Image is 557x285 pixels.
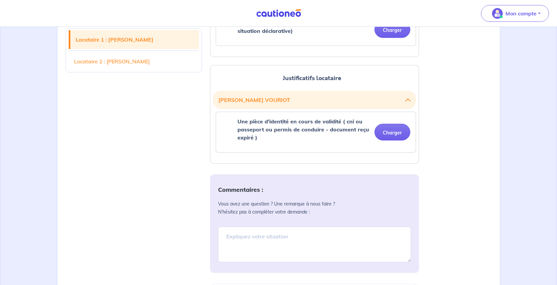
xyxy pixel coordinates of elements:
button: Charger [374,21,410,38]
button: Charger [374,124,410,140]
a: Locataire 2 : [PERSON_NAME] [69,52,199,71]
img: illu_account_valid_menu.svg [492,8,503,19]
a: Locataire 1 : [PERSON_NAME] [70,30,199,49]
strong: Commentaires : [218,186,263,193]
button: illu_account_valid_menu.svgMon compte [481,5,549,22]
p: Vous avez une question ? Une remarque à nous faire ? N’hésitez pas à compléter votre demande : [218,200,411,216]
img: Cautioneo [254,9,304,17]
span: Justificatifs locataire [283,74,341,82]
button: [PERSON_NAME] VOURIOT [218,94,411,106]
div: categoryName: une-piece-didentite-en-cours-de-validite-cni-ou-passeport-ou-permis-de-conduire-doc... [216,112,416,153]
div: categoryName: le-dernier-avis-dimposition-avons-recu-la-situation-declarative, userCategory: cdi [216,13,416,46]
p: Mon compte [505,9,537,17]
strong: Une pièce d'identité en cours de validité ( cni ou passeport ou permis de conduire - document reç... [237,118,369,141]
